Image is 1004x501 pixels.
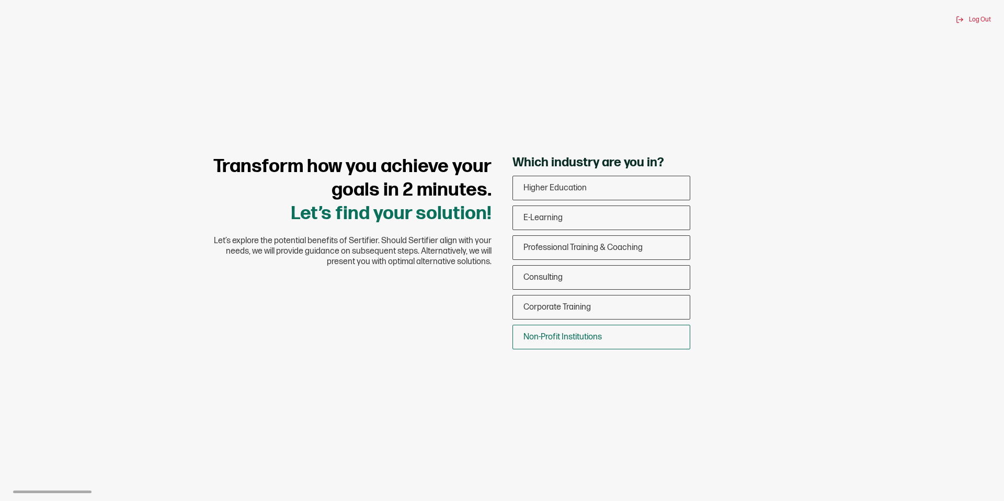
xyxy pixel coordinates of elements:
[213,155,492,201] span: Transform how you achieve your goals in 2 minutes.
[523,302,591,312] span: Corporate Training
[969,16,991,24] span: Log Out
[512,155,664,170] span: Which industry are you in?
[523,332,602,342] span: Non-Profit Institutions
[952,451,1004,501] iframe: Chat Widget
[523,213,563,223] span: E-Learning
[523,272,563,282] span: Consulting
[523,183,587,193] span: Higher Education
[523,243,643,253] span: Professional Training & Coaching
[199,155,492,225] h1: Let’s find your solution!
[199,236,492,267] span: Let’s explore the potential benefits of Sertifier. Should Sertifier align with your needs, we wil...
